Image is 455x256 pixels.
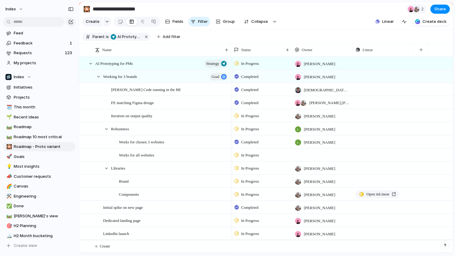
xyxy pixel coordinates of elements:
[103,230,129,237] span: LinkedIn launch
[83,5,90,13] div: 🎇
[210,73,228,81] button: Goal
[6,163,11,170] div: 💡
[103,217,141,224] span: Dedicated landing page
[3,172,76,181] a: 📣Customer requests
[117,34,141,40] span: AI Prototyping for PMs
[86,19,99,25] span: Create
[14,94,74,100] span: Projects
[100,243,110,249] span: Create
[304,74,335,80] span: [PERSON_NAME]
[111,34,141,40] span: AI Prototyping for PMs
[206,59,219,68] span: Strategy
[14,203,74,209] span: Done
[95,60,133,67] span: AI Prototyping for PMs
[3,212,76,221] a: 🛤️[PERSON_NAME]'s view
[6,173,11,180] div: 📣
[5,233,12,239] button: 🏔️
[3,83,76,92] a: Initiatives
[65,50,73,56] span: 123
[14,84,74,90] span: Initiatives
[302,47,312,53] span: Owner
[304,87,350,93] span: [DEMOGRAPHIC_DATA][PERSON_NAME]
[241,87,259,93] span: Completed
[3,103,76,112] div: 🗓️This month
[119,191,139,198] span: Components
[430,5,450,14] button: Share
[3,241,76,250] button: Create view
[5,193,12,199] button: ⚒️
[5,134,12,140] button: 🛤️
[5,223,12,229] button: 🎯
[241,113,259,119] span: In Progress
[163,17,186,26] button: Fields
[251,19,268,25] span: Collapse
[241,165,259,171] span: In Progress
[103,73,137,80] span: Working for 3 brands
[382,19,394,25] span: Linear
[304,231,335,237] span: [PERSON_NAME]
[422,19,446,25] span: Create deck
[304,218,335,224] span: [PERSON_NAME]
[241,205,259,211] span: Completed
[223,19,235,25] span: Group
[92,34,105,40] span: Parent
[3,162,76,171] a: 💡Most insights
[412,17,450,26] button: Create deck
[111,112,152,119] span: Iteration on output quality
[103,204,143,211] span: Initial spike on new page
[3,132,76,142] a: 🛤️Roadmap 10 most critical
[3,192,76,201] a: ⚒️Engineering
[106,34,109,40] span: is
[6,203,11,210] div: ✅
[3,142,76,151] div: 🎇Roadmap - Proto variant
[304,192,335,198] span: [PERSON_NAME]
[3,231,76,240] a: 🏔️H2 Month bucketing
[304,139,335,146] span: [PERSON_NAME]
[304,126,335,132] span: [PERSON_NAME]
[240,17,271,26] button: Collapse
[111,125,129,132] span: Robustness
[5,213,12,219] button: 🛤️
[241,152,259,158] span: In Progress
[241,74,259,80] span: Completed
[3,122,76,132] a: 🛤️Roadmap
[14,134,74,140] span: Roadmap 10 most critical
[241,218,259,224] span: In Progress
[188,17,210,26] button: Filter
[14,154,74,160] span: Goals
[241,47,251,53] span: Status
[70,40,73,46] span: 1
[434,6,446,12] span: Share
[6,153,11,160] div: 🚀
[5,154,12,160] button: 🚀
[6,193,11,200] div: ⚒️
[304,113,335,119] span: [PERSON_NAME]
[163,34,180,40] span: Add filter
[6,223,11,230] div: 🎯
[172,19,183,25] span: Fields
[241,126,259,132] span: In Progress
[3,93,76,102] a: Projects
[241,61,259,67] span: In Progress
[3,152,76,161] div: 🚀Goals
[5,124,12,130] button: 🛤️
[5,114,12,120] button: 🌱
[14,174,74,180] span: Customer requests
[14,193,74,199] span: Engineering
[213,17,238,26] button: Group
[3,72,76,82] button: Index
[14,213,74,219] span: [PERSON_NAME]'s view
[6,212,11,219] div: 🛤️
[363,47,373,53] span: Linear
[3,113,76,122] a: 🌱Recent ideas
[14,223,74,229] span: H2 Planning
[102,47,112,53] span: Name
